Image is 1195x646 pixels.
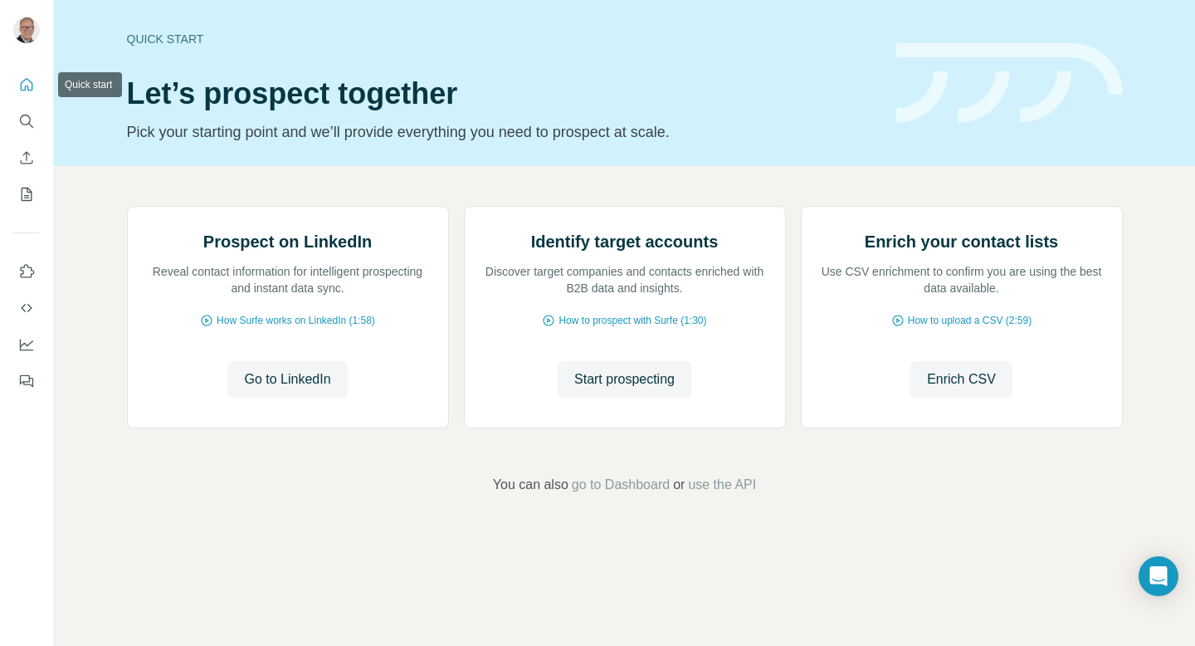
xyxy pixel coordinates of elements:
span: or [673,475,685,495]
h2: Identify target accounts [531,230,719,253]
p: Pick your starting point and we’ll provide everything you need to prospect at scale. [127,120,876,144]
span: You can also [493,475,568,495]
img: banner [896,43,1123,124]
button: Enrich CSV [13,143,40,173]
button: My lists [13,179,40,209]
button: Use Surfe API [13,293,40,323]
span: Enrich CSV [927,369,996,389]
button: Quick start [13,70,40,100]
span: How to prospect with Surfe (1:30) [558,313,706,328]
span: Start prospecting [574,369,675,389]
button: Go to LinkedIn [227,361,347,398]
button: Use Surfe on LinkedIn [13,257,40,286]
button: Start prospecting [558,361,691,398]
button: use the API [688,475,756,495]
button: Dashboard [13,330,40,360]
button: Search [13,106,40,136]
h1: Let’s prospect together [127,77,876,110]
span: Go to LinkedIn [244,369,330,389]
img: Avatar [13,17,40,43]
p: Use CSV enrichment to confirm you are using the best data available. [818,263,1105,296]
div: Quick start [127,31,876,47]
h2: Enrich your contact lists [865,230,1058,253]
p: Discover target companies and contacts enriched with B2B data and insights. [481,263,768,296]
p: Reveal contact information for intelligent prospecting and instant data sync. [144,263,432,296]
button: go to Dashboard [572,475,670,495]
h2: Prospect on LinkedIn [203,230,372,253]
span: How to upload a CSV (2:59) [908,313,1032,328]
div: Open Intercom Messenger [1139,556,1178,596]
button: Feedback [13,366,40,396]
span: How Surfe works on LinkedIn (1:58) [217,313,375,328]
button: Enrich CSV [910,361,1012,398]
